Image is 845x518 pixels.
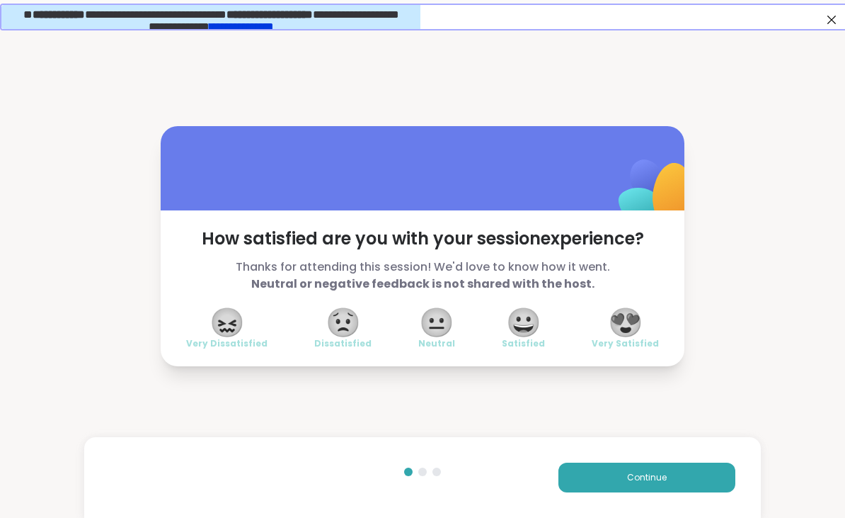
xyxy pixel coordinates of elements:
span: 😐 [419,310,454,335]
span: Continue [627,471,667,484]
span: 😖 [209,310,245,335]
span: How satisfied are you with your session experience? [186,227,659,250]
span: Very Satisfied [592,338,659,349]
span: 😍 [608,310,643,335]
span: Very Dissatisfied [186,338,268,349]
button: Continue [558,463,735,492]
span: 😟 [326,310,361,335]
span: Thanks for attending this session! We'd love to know how it went. [186,259,659,293]
span: 😀 [506,310,541,335]
b: Neutral or negative feedback is not shared with the host. [251,276,594,292]
span: Dissatisfied [314,338,372,349]
span: Neutral [418,338,455,349]
span: Satisfied [502,338,545,349]
img: ShareWell Logomark [585,123,726,264]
